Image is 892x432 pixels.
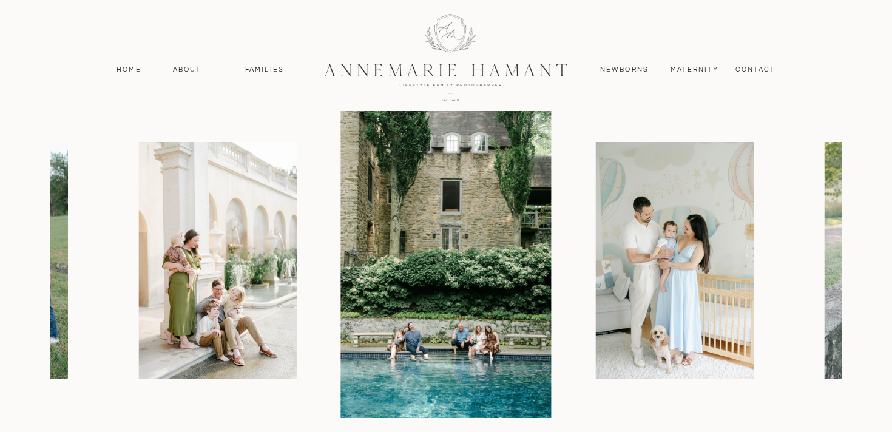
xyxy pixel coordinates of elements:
a: contact [729,64,782,75]
a: MAternity [671,64,717,75]
a: Families [237,64,292,75]
a: About [169,64,204,75]
a: Home [111,64,147,75]
a: Newborns [595,64,654,75]
p: Highlights [140,20,278,63]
